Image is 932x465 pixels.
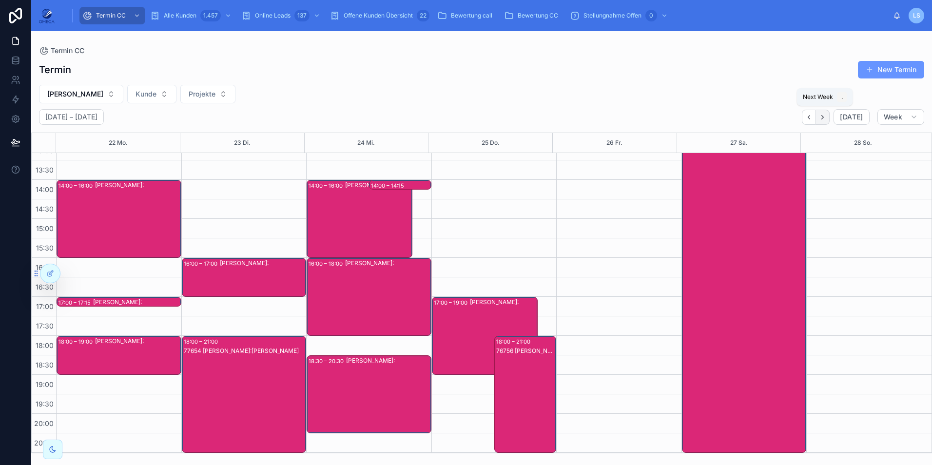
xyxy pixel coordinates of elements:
span: 16:00 [33,263,56,271]
div: 0 [645,10,657,21]
span: 20:30 [32,439,56,447]
span: [DATE] [840,113,863,121]
button: Back [802,110,816,125]
div: [PERSON_NAME]: [470,298,537,306]
div: 18:00 – 19:00 [58,337,95,347]
span: 19:30 [33,400,56,408]
button: Next [816,110,830,125]
span: LS [913,12,920,19]
div: 16:00 – 17:00 [184,259,220,269]
div: scrollable content [62,5,893,26]
span: Alle Kunden [164,12,196,19]
span: 15:00 [34,224,56,232]
span: Next Week [803,93,833,101]
span: 16:30 [33,283,56,291]
div: 18:30 – 20:30 [309,356,346,366]
span: . [838,93,846,101]
button: New Termin [858,61,924,78]
button: [DATE] [834,109,869,125]
div: 22 [417,10,429,21]
div: 17:00 – 17:15 [58,298,93,308]
button: 26 Fr. [606,133,622,153]
div: 1.457 [200,10,221,21]
div: 18:00 – 21:00 [496,337,533,347]
div: 17:00 – 19:00 [434,298,470,308]
span: 18:30 [33,361,56,369]
span: 19:00 [33,380,56,388]
a: Online Leads137 [238,7,325,24]
div: 14:00 – 14:15 [371,181,407,191]
div: [PERSON_NAME]: [345,259,430,267]
div: 14:00 – 16:00 [58,181,95,191]
span: 18:00 [33,341,56,349]
div: 14:00 – 16:00 [309,181,345,191]
div: [PERSON_NAME]: [95,337,180,345]
span: 17:00 [34,302,56,310]
button: 28 So. [854,133,872,153]
span: Week [884,113,902,121]
button: 23 Di. [234,133,251,153]
h2: [DATE] – [DATE] [45,112,97,122]
div: 18:30 – 20:30[PERSON_NAME]: [307,356,431,433]
h1: Termin [39,63,71,77]
button: Select Button [180,85,235,103]
div: 16:00 – 18:00[PERSON_NAME]: [307,258,431,335]
span: 13:00 [33,146,56,155]
div: 16:00 – 18:00 [309,259,345,269]
button: Week [877,109,924,125]
span: 13:30 [33,166,56,174]
div: [PERSON_NAME]: [95,181,180,189]
div: 18:00 – 21:00 [184,337,220,347]
div: [PERSON_NAME]: [220,259,306,267]
button: 22 Mo. [109,133,128,153]
span: 20:00 [32,419,56,427]
span: Offene Kunden Übersicht [344,12,413,19]
div: 77654 [PERSON_NAME]:[PERSON_NAME] [184,347,306,355]
button: 24 Mi. [357,133,375,153]
div: 14:00 – 16:00[PERSON_NAME]: [57,180,181,257]
span: Termin CC [96,12,126,19]
div: [PERSON_NAME]: [346,357,430,365]
div: 14:00 – 16:00[PERSON_NAME]: [307,180,412,257]
span: Stellungnahme Offen [583,12,641,19]
div: 137 [294,10,310,21]
span: 14:30 [33,205,56,213]
div: 18:00 – 21:0077654 [PERSON_NAME]:[PERSON_NAME] [182,336,306,452]
a: Termin CC [79,7,145,24]
button: Select Button [127,85,176,103]
div: 18:00 – 19:00[PERSON_NAME]: [57,336,181,374]
button: 27 Sa. [730,133,748,153]
div: [PERSON_NAME]: [345,181,411,189]
div: 14:00 – 14:15 [369,180,431,190]
a: Bewertung call [434,7,499,24]
span: [PERSON_NAME] [47,89,103,99]
span: Online Leads [255,12,291,19]
span: Kunde [136,89,156,99]
a: Alle Kunden1.457 [147,7,236,24]
div: 18:00 – 21:0076756 [PERSON_NAME]:[PERSON_NAME] [495,336,556,452]
span: 15:30 [34,244,56,252]
a: Offene Kunden Übersicht22 [327,7,432,24]
span: 17:30 [34,322,56,330]
span: Bewertung call [451,12,492,19]
button: 25 Do. [482,133,500,153]
span: 14:00 [33,185,56,194]
div: 17:00 – 19:00[PERSON_NAME]: [432,297,537,374]
div: 17:00 – 17:15[PERSON_NAME]: [57,297,181,307]
button: Select Button [39,85,123,103]
span: Bewertung CC [518,12,558,19]
div: 76756 [PERSON_NAME]:[PERSON_NAME] [496,347,556,355]
span: Termin CC [51,46,84,56]
span: Projekte [189,89,215,99]
a: Stellungnahme Offen0 [567,7,673,24]
a: Termin CC [39,46,84,56]
div: 16:00 – 17:00[PERSON_NAME]: [182,258,306,296]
